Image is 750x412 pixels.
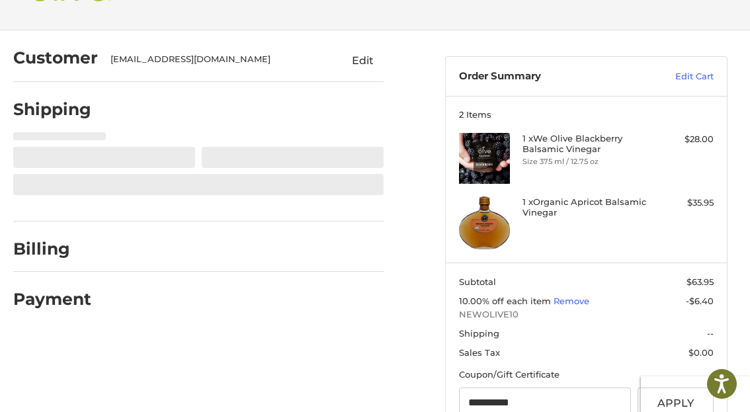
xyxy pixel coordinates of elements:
span: Sales Tax [459,347,500,358]
h2: Payment [13,289,91,309]
h4: 1 x We Olive Blackberry Balsamic Vinegar [522,133,647,155]
span: -$6.40 [686,296,714,306]
span: 10.00% off each item [459,296,554,306]
button: Edit [341,50,384,71]
div: [EMAIL_ADDRESS][DOMAIN_NAME] [110,53,315,66]
span: NEWOLIVE10 [459,308,714,321]
a: Remove [554,296,589,306]
span: Subtotal [459,276,496,287]
span: -- [707,328,714,339]
p: We're away right now. Please check back later! [19,20,149,30]
div: $28.00 [650,133,714,146]
h3: 2 Items [459,109,714,120]
h2: Customer [13,48,98,68]
span: $0.00 [688,347,714,358]
h3: Order Summary [459,70,632,83]
div: $35.95 [650,196,714,210]
button: Open LiveChat chat widget [152,17,168,33]
div: Coupon/Gift Certificate [459,368,714,382]
h4: 1 x Organic Apricot Balsamic Vinegar [522,196,647,218]
span: $63.95 [687,276,714,287]
h2: Shipping [13,99,91,120]
a: Edit Cart [632,70,714,83]
span: Shipping [459,328,499,339]
li: Size 375 ml / 12.75 oz [522,156,647,167]
iframe: Google Customer Reviews [641,376,750,412]
h2: Billing [13,239,91,259]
